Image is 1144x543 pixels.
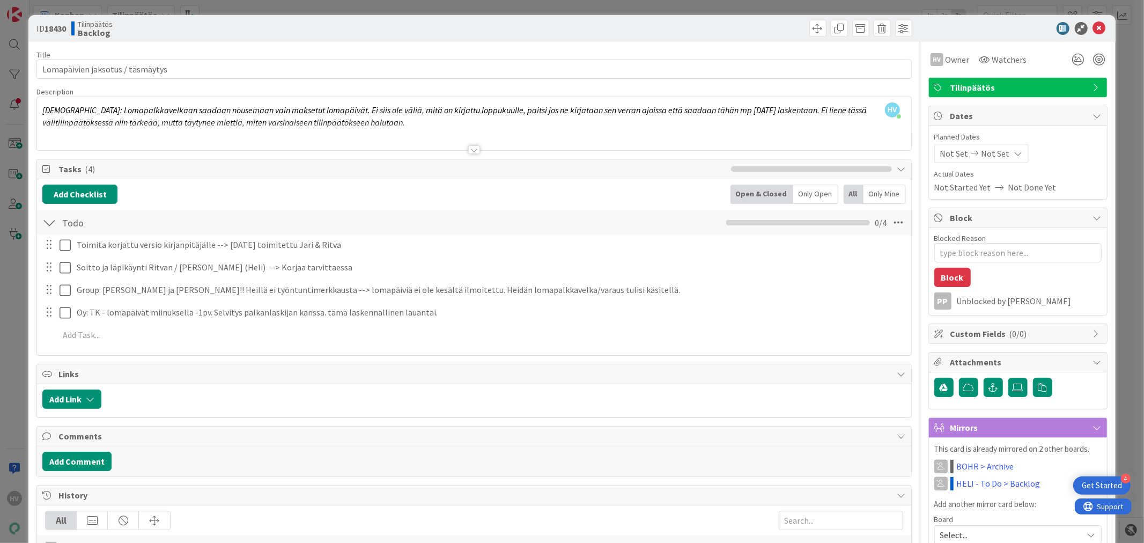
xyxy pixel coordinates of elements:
[77,261,904,274] p: Soitto ja läpikäynti Ritvan / [PERSON_NAME] (Heli) --> Korjaa tarvittaessa
[85,164,95,174] span: ( 4 )
[793,185,838,204] div: Only Open
[1082,480,1122,491] div: Get Started
[1008,181,1057,194] span: Not Done Yet
[981,147,1010,160] span: Not Set
[950,81,1088,94] span: Tilinpäätös
[875,216,887,229] span: 0 / 4
[36,50,50,60] label: Title
[950,421,1088,434] span: Mirrors
[940,527,1077,542] span: Select...
[1121,474,1131,483] div: 4
[42,105,868,128] em: [DEMOGRAPHIC_DATA]: Lomapalkkavelkaan saadaan nousemaan vain maksetut lomapäivät. Ei siis ole väl...
[1073,476,1131,495] div: Open Get Started checklist, remaining modules: 4
[863,185,906,204] div: Only Mine
[992,53,1027,66] span: Watchers
[950,109,1088,122] span: Dates
[940,147,969,160] span: Not Set
[957,460,1014,473] a: BOHR > Archive
[931,53,943,66] div: HV
[1009,328,1027,339] span: ( 0/0 )
[950,327,1088,340] span: Custom Fields
[934,443,1102,456] p: This card is already mirrored on 2 other boards.
[36,87,73,97] span: Description
[934,516,954,523] span: Board
[934,498,1102,511] p: Add another mirror card below:
[42,185,117,204] button: Add Checklist
[36,60,911,79] input: type card name here...
[42,390,101,409] button: Add Link
[78,20,113,28] span: Tilinpäätös
[957,296,1102,306] div: Unblocked by [PERSON_NAME]
[77,284,904,296] p: Group: [PERSON_NAME] ja [PERSON_NAME]!! Heillä ei työntuntimerkkausta --> lomapäiviä ei ole kesäl...
[58,163,725,175] span: Tasks
[934,168,1102,180] span: Actual Dates
[78,28,113,37] b: Backlog
[42,452,112,471] button: Add Comment
[934,233,986,243] label: Blocked Reason
[934,131,1102,143] span: Planned Dates
[950,211,1088,224] span: Block
[730,185,793,204] div: Open & Closed
[950,356,1088,369] span: Attachments
[779,511,903,530] input: Search...
[934,181,991,194] span: Not Started Yet
[36,22,66,35] span: ID
[934,268,971,287] button: Block
[957,477,1040,490] a: HELI - To Do > Backlog
[23,2,49,14] span: Support
[946,53,970,66] span: Owner
[58,430,891,443] span: Comments
[45,23,66,34] b: 18430
[58,368,891,380] span: Links
[77,239,904,251] p: Toimita korjattu versio kirjanpitäjälle --> [DATE] toimitettu Jari & Ritva
[885,102,900,118] span: HV
[58,489,891,502] span: History
[844,185,863,204] div: All
[46,511,77,530] div: All
[58,213,300,232] input: Add Checklist...
[934,292,951,310] div: PP
[77,306,904,319] p: Oy: TK - lomapäivät miinuksella -1pv. Selvitys palkanlaskijan kanssa. tämä laskennallinen lauantai.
